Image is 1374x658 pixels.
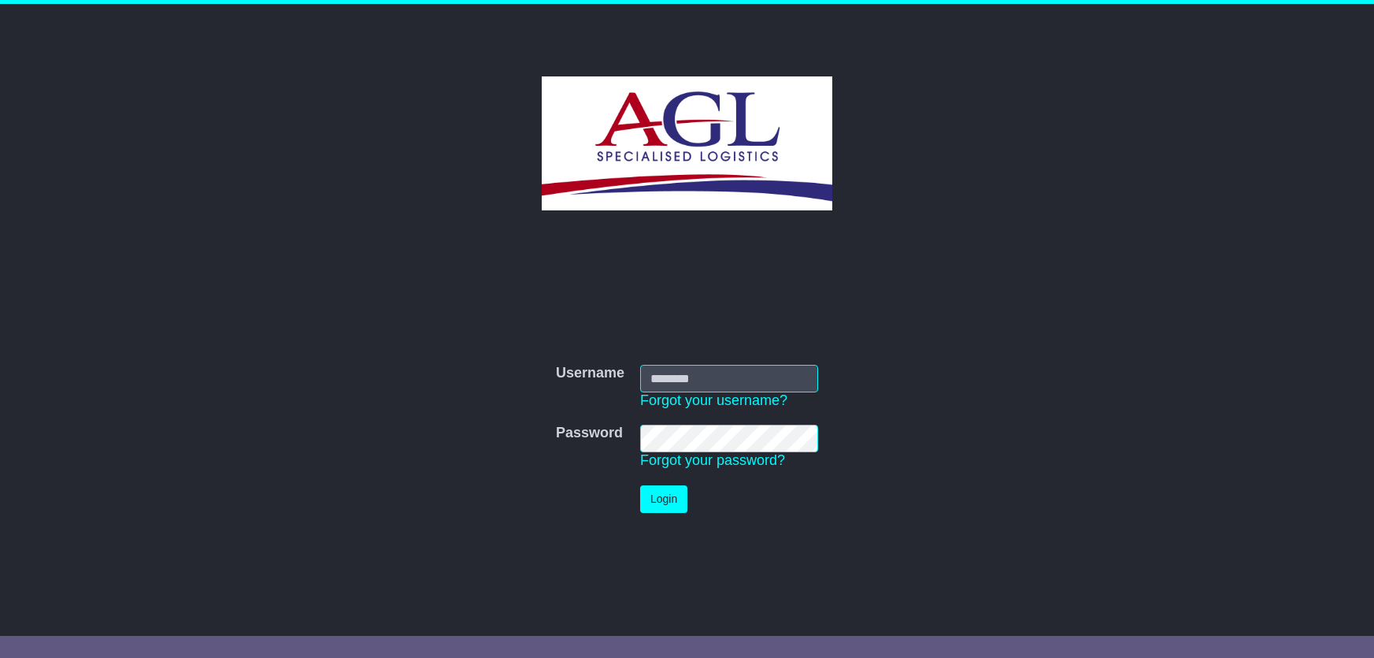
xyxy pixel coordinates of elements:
[542,76,832,210] img: AGL SPECIALISED LOGISTICS
[640,452,785,468] a: Forgot your password?
[640,392,787,408] a: Forgot your username?
[556,425,623,442] label: Password
[640,485,687,513] button: Login
[556,365,624,382] label: Username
